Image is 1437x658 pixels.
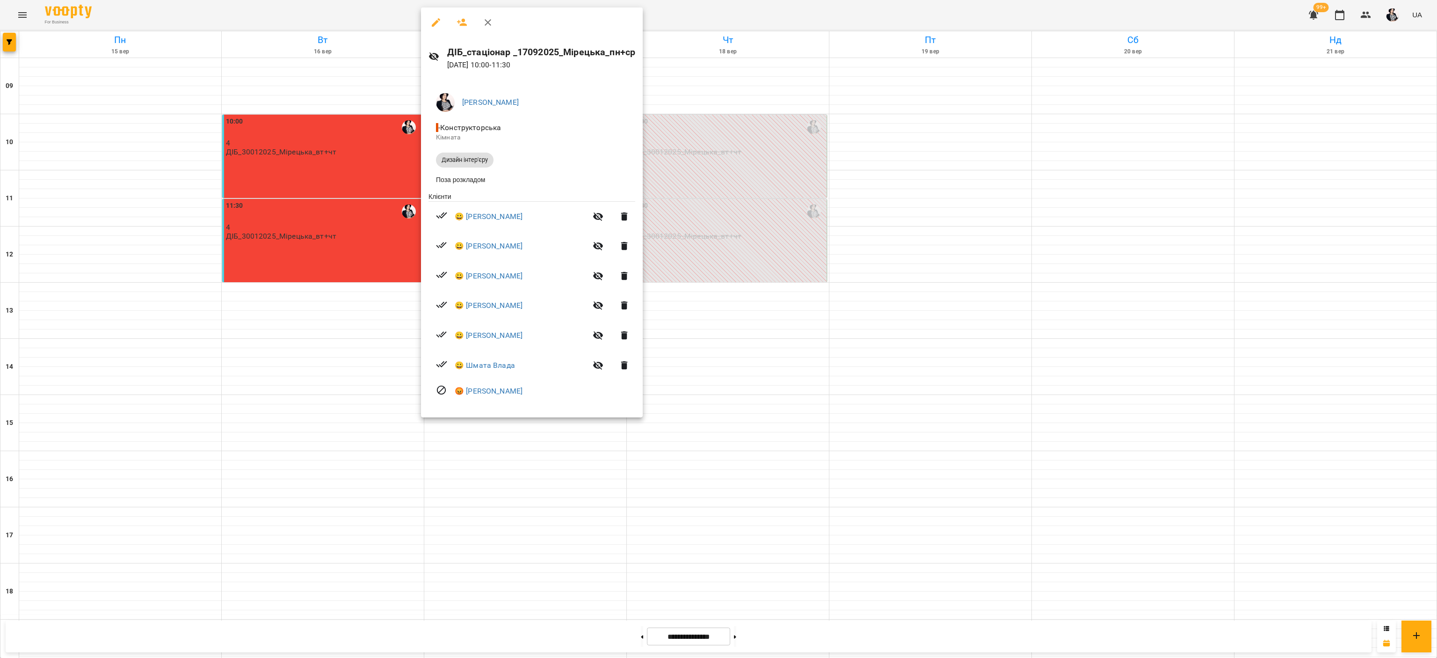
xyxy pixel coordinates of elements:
[455,271,523,282] a: 😀 [PERSON_NAME]
[436,269,447,280] svg: Візит сплачено
[455,300,523,311] a: 😀 [PERSON_NAME]
[455,330,523,341] a: 😀 [PERSON_NAME]
[436,133,628,142] p: Кімната
[455,211,523,222] a: 😀 [PERSON_NAME]
[455,241,523,252] a: 😀 [PERSON_NAME]
[436,299,447,310] svg: Візит сплачено
[455,386,523,397] a: 😡 [PERSON_NAME]
[436,358,447,370] svg: Візит сплачено
[462,98,519,107] a: [PERSON_NAME]
[436,156,494,164] span: Дизайн інтер'єру
[428,171,635,188] li: Поза розкладом
[447,45,636,59] h6: ДІБ_стаціонар _17092025_Мірецька_пн+ср
[436,329,447,340] svg: Візит сплачено
[436,123,503,132] span: - Конструкторська
[436,93,455,112] img: c8bf1b7ea891a2671d46e73f1d62b853.jpg
[455,360,515,371] a: 😀 Шмата Влада
[447,59,636,71] p: [DATE] 10:00 - 11:30
[428,192,635,406] ul: Клієнти
[436,385,447,396] svg: Візит скасовано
